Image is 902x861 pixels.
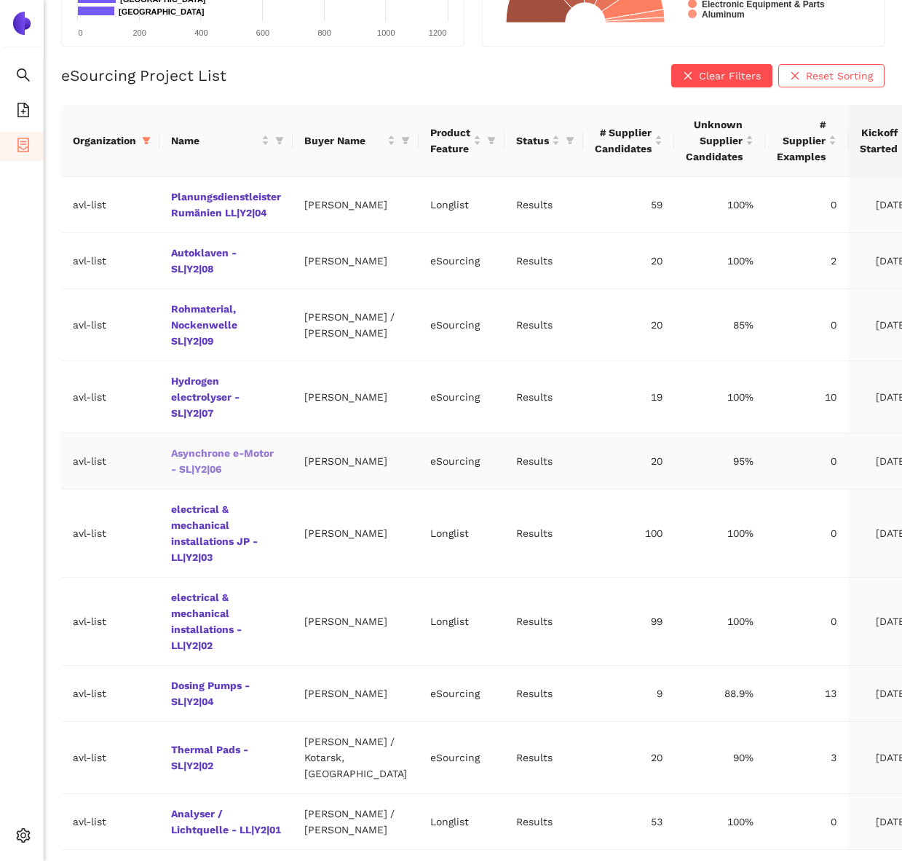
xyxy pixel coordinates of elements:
span: Clear Filters [699,68,761,84]
td: 100% [674,794,765,850]
td: [PERSON_NAME] / Kotarsk, [GEOGRAPHIC_DATA] [293,722,419,794]
span: filter [275,136,284,145]
td: avl-list [61,177,159,233]
td: eSourcing [419,433,505,490]
span: search [16,63,31,92]
th: this column's title is Product Feature,this column is sortable [419,105,505,177]
td: Results [505,578,583,666]
td: 90% [674,722,765,794]
span: filter [487,136,496,145]
img: Logo [10,12,33,35]
text: [GEOGRAPHIC_DATA] [119,7,205,16]
td: 0 [765,177,848,233]
span: filter [566,136,574,145]
text: 0 [78,28,82,37]
td: avl-list [61,289,159,361]
td: Longlist [419,794,505,850]
th: this column's title is Name,this column is sortable [159,105,293,177]
td: Results [505,289,583,361]
td: 99 [583,578,674,666]
td: Longlist [419,177,505,233]
td: 0 [765,794,848,850]
span: Product Feature [430,125,470,157]
td: avl-list [61,233,159,289]
td: 100% [674,578,765,666]
td: avl-list [61,490,159,578]
span: filter [139,130,154,152]
td: Longlist [419,578,505,666]
span: Organization [73,133,136,149]
td: 20 [583,433,674,490]
text: Aluminum [702,9,745,20]
td: 0 [765,289,848,361]
td: 20 [583,722,674,794]
td: avl-list [61,794,159,850]
td: avl-list [61,722,159,794]
td: Results [505,361,583,433]
td: 0 [765,578,848,666]
span: # Supplier Examples [777,117,826,165]
td: [PERSON_NAME] [293,490,419,578]
button: closeReset Sorting [778,64,885,87]
td: avl-list [61,666,159,722]
td: 2 [765,233,848,289]
td: avl-list [61,578,159,666]
td: 0 [765,490,848,578]
td: 20 [583,289,674,361]
td: [PERSON_NAME] / [PERSON_NAME] [293,289,419,361]
span: # Supplier Candidates [595,125,652,157]
td: [PERSON_NAME] [293,666,419,722]
td: [PERSON_NAME] / [PERSON_NAME] [293,794,419,850]
span: filter [563,130,577,152]
td: 9 [583,666,674,722]
text: 800 [317,28,331,37]
td: eSourcing [419,289,505,361]
td: Results [505,233,583,289]
th: this column's title is Unknown Supplier Candidates,this column is sortable [674,105,765,177]
span: Buyer Name [304,133,384,149]
span: Unknown Supplier Candidates [686,117,743,165]
span: container [16,133,31,162]
td: Results [505,177,583,233]
span: close [683,71,693,82]
button: closeClear Filters [671,64,772,87]
td: eSourcing [419,361,505,433]
td: [PERSON_NAME] [293,578,419,666]
td: 53 [583,794,674,850]
text: 400 [194,28,207,37]
td: Results [505,794,583,850]
td: 100% [674,361,765,433]
td: 100% [674,177,765,233]
td: 10 [765,361,848,433]
text: 600 [256,28,269,37]
td: 100% [674,490,765,578]
span: Status [516,133,549,149]
td: eSourcing [419,233,505,289]
span: close [790,71,800,82]
span: filter [142,136,151,145]
text: 1200 [429,28,446,37]
td: avl-list [61,433,159,490]
td: Longlist [419,490,505,578]
text: 1000 [377,28,395,37]
td: 13 [765,666,848,722]
th: this column's title is Status,this column is sortable [505,105,583,177]
span: file-add [16,98,31,127]
span: setting [16,823,31,852]
td: 59 [583,177,674,233]
th: this column's title is Buyer Name,this column is sortable [293,105,419,177]
th: this column's title is # Supplier Examples,this column is sortable [765,105,848,177]
td: [PERSON_NAME] [293,361,419,433]
td: 19 [583,361,674,433]
td: 100 [583,490,674,578]
td: avl-list [61,361,159,433]
span: Kickoff Started [860,125,898,157]
td: [PERSON_NAME] [293,177,419,233]
td: [PERSON_NAME] [293,433,419,490]
td: [PERSON_NAME] [293,233,419,289]
td: Results [505,666,583,722]
text: 200 [132,28,146,37]
span: filter [484,122,499,160]
td: Results [505,490,583,578]
span: filter [401,136,410,145]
